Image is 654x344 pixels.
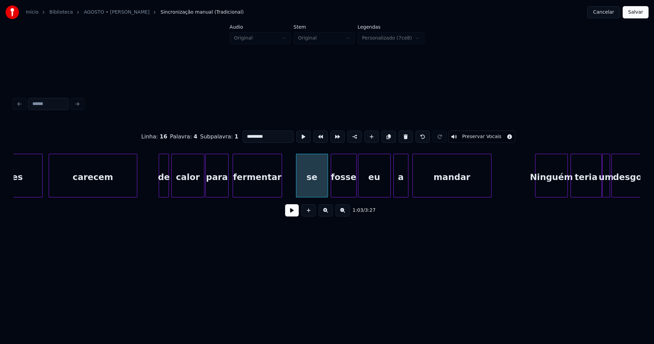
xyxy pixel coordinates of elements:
span: 1 [235,133,238,140]
a: AGOSTO • [PERSON_NAME] [84,9,150,16]
span: 3:27 [365,207,375,214]
button: Toggle [448,131,516,143]
button: Cancelar [587,6,620,18]
label: Stem [294,25,355,29]
img: youka [5,5,19,19]
div: Subpalavra : [200,133,238,141]
div: Linha : [141,133,167,141]
button: Salvar [623,6,649,18]
label: Legendas [358,25,424,29]
label: Áudio [230,25,291,29]
span: 4 [193,133,197,140]
a: Biblioteca [49,9,73,16]
span: 1:03 [353,207,363,214]
span: 16 [160,133,167,140]
span: Sincronização manual (Tradicional) [160,9,244,16]
a: Início [26,9,38,16]
div: Palavra : [170,133,197,141]
div: / [353,207,369,214]
nav: breadcrumb [26,9,244,16]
